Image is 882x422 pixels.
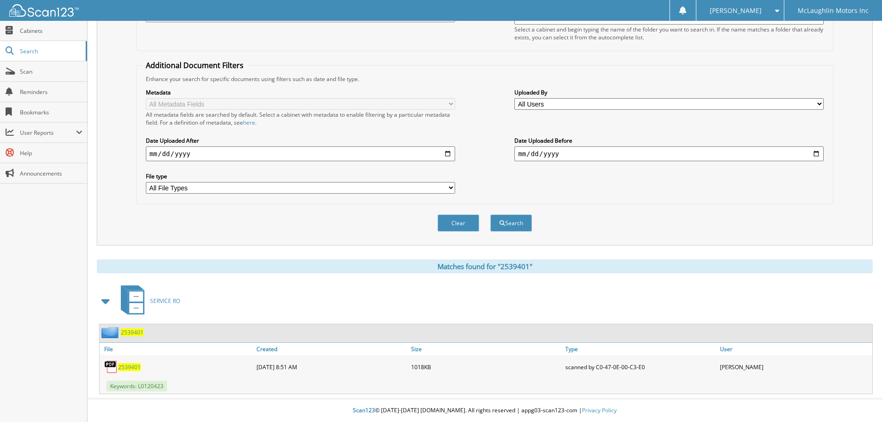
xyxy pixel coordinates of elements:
[101,327,121,338] img: folder2.png
[353,406,375,414] span: Scan123
[141,60,248,70] legend: Additional Document Filters
[718,358,872,376] div: [PERSON_NAME]
[150,297,180,305] span: SERVICE RO
[563,358,718,376] div: scanned by C0-47-0E-00-C3-E0
[97,259,873,273] div: Matches found for "2539401"
[438,214,479,232] button: Clear
[254,343,409,355] a: Created
[20,47,81,55] span: Search
[115,283,180,319] a: SERVICE RO
[106,381,167,391] span: Keywords: L0120423
[104,360,118,374] img: PDF.png
[146,172,455,180] label: File type
[100,343,254,355] a: File
[836,378,882,422] iframe: Chat Widget
[146,88,455,96] label: Metadata
[9,4,79,17] img: scan123-logo-white.svg
[121,328,144,336] a: 2539401
[141,75,828,83] div: Enhance your search for specific documents using filters such as date and file type.
[563,343,718,355] a: Type
[710,8,762,13] span: [PERSON_NAME]
[20,129,76,137] span: User Reports
[409,343,563,355] a: Size
[20,149,82,157] span: Help
[243,119,255,126] a: here
[88,399,882,422] div: © [DATE]-[DATE] [DOMAIN_NAME]. All rights reserved | appg03-scan123-com |
[118,363,141,371] a: 2539401
[409,358,563,376] div: 1018KB
[490,214,532,232] button: Search
[582,406,617,414] a: Privacy Policy
[798,8,869,13] span: McLaughlin Motors Inc
[20,27,82,35] span: Cabinets
[254,358,409,376] div: [DATE] 8:51 AM
[20,88,82,96] span: Reminders
[20,68,82,76] span: Scan
[20,170,82,177] span: Announcements
[146,146,455,161] input: start
[718,343,872,355] a: User
[514,25,824,41] div: Select a cabinet and begin typing the name of the folder you want to search in. If the name match...
[20,108,82,116] span: Bookmarks
[146,137,455,145] label: Date Uploaded After
[514,88,824,96] label: Uploaded By
[514,137,824,145] label: Date Uploaded Before
[514,146,824,161] input: end
[146,111,455,126] div: All metadata fields are searched by default. Select a cabinet with metadata to enable filtering b...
